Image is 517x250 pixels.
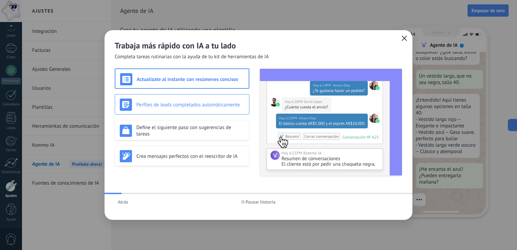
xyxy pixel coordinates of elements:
[136,124,244,137] h3: Define el siguiente paso con sugerencias de tareas
[246,200,276,204] span: Pausar historia
[115,40,402,51] h2: Trabaja más rápido con IA a tu lado
[137,76,244,83] h3: Actualízate al instante con resúmenes concisos
[115,197,131,207] button: Atrás
[239,197,279,207] button: Pausar historia
[136,102,244,108] h3: Perfiles de leads completados automáticamente
[136,153,244,160] h3: Crea mensajes perfectos con el reescritor de IA
[118,200,128,204] span: Atrás
[115,54,269,60] span: Completa tareas rutinarias con la ayuda de tu kit de herramientas de IA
